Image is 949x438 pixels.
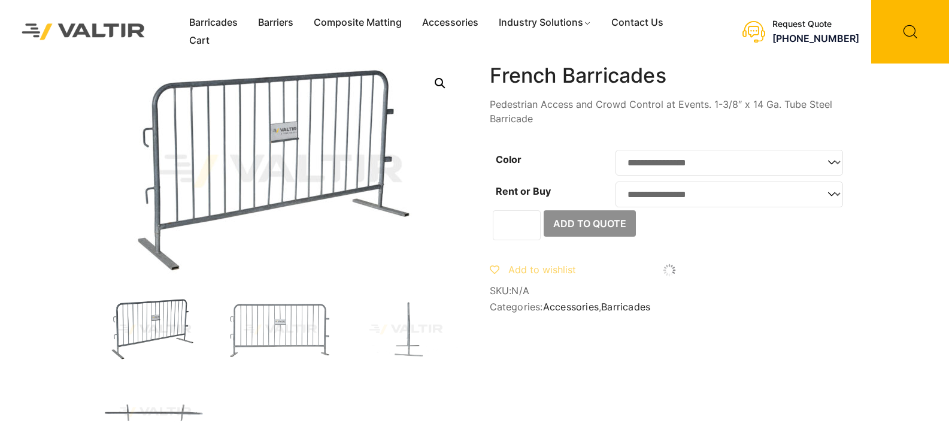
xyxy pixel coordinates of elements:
[352,297,460,362] img: FrenchBar_Side.jpg
[490,301,849,313] span: Categories: ,
[226,297,334,362] img: FrenchBar_Front-1.jpg
[489,14,602,32] a: Industry Solutions
[9,11,158,53] img: Valtir Rentals
[772,19,859,29] div: Request Quote
[412,14,489,32] a: Accessories
[772,32,859,44] a: [PHONE_NUMBER]
[601,301,650,313] a: Barricades
[496,153,522,165] label: Color
[179,14,248,32] a: Barricades
[179,32,220,50] a: Cart
[543,301,599,313] a: Accessories
[544,210,636,237] button: Add to Quote
[101,297,208,362] img: FrenchBar_3Q-1.jpg
[304,14,412,32] a: Composite Matting
[511,285,529,297] span: N/A
[490,285,849,297] span: SKU:
[490,97,849,126] p: Pedestrian Access and Crowd Control at Events. 1-3/8″ x 14 Ga. Tube Steel Barricade
[490,64,849,88] h1: French Barricades
[601,14,674,32] a: Contact Us
[496,185,551,197] label: Rent or Buy
[248,14,304,32] a: Barriers
[493,210,541,240] input: Product quantity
